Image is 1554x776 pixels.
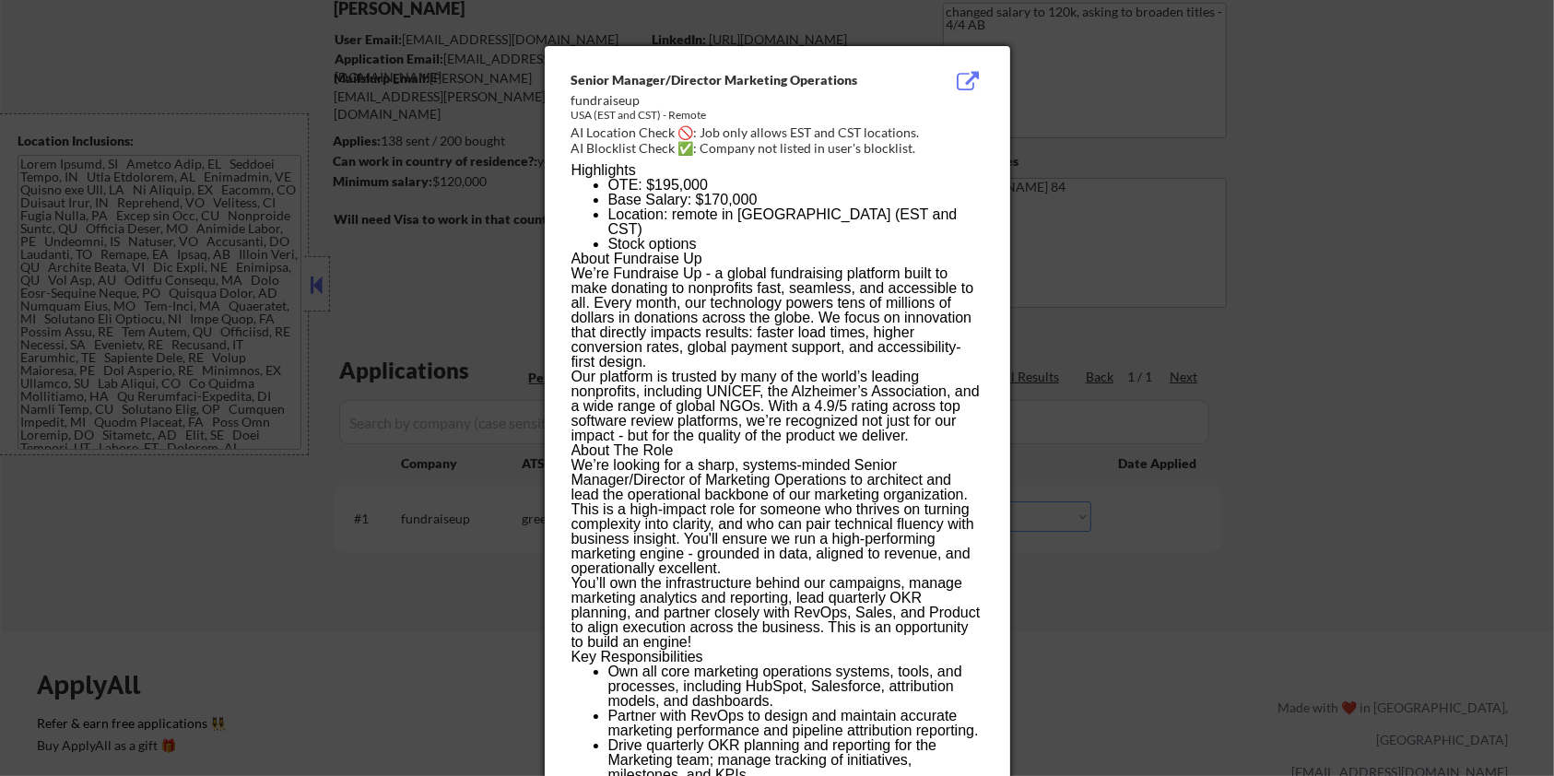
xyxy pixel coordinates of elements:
li: Partner with RevOps to design and maintain accurate marketing performance and pipeline attributio... [608,709,983,738]
div: Senior Manager/Director Marketing Operations [571,71,890,89]
span: Highlights [571,162,636,178]
div: fundraiseup [571,91,890,110]
p: We’re looking for a sharp, systems-minded Senior Manager/Director of Marketing Operations to arch... [571,458,983,650]
span: Our platform is trusted by many of the world’s leading nonprofits, including UNICEF, the Alzheime... [571,369,980,443]
span: Key Responsibilities [571,649,703,664]
div: AI Location Check 🚫: Job only allows EST and CST locations. [571,123,991,142]
span: Base Salary: $170,000 [608,192,758,207]
div: USA (EST and CST) - Remote [571,108,890,123]
span: Stock options [608,236,697,252]
span: We’re Fundraise Up - a global fundraising platform built to make donating to nonprofits fast, sea... [571,265,974,370]
div: AI Blocklist Check ✅: Company not listed in user's blocklist. [571,139,991,158]
span: Location: remote in [GEOGRAPHIC_DATA] (EST and CST) [608,206,958,237]
span: About Fundraise Up [571,251,702,266]
span: About The Role [571,442,674,458]
li: Own all core marketing operations systems, tools, and processes, including HubSpot, Salesforce, a... [608,664,983,709]
span: OTE: $195,000 [608,177,709,193]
